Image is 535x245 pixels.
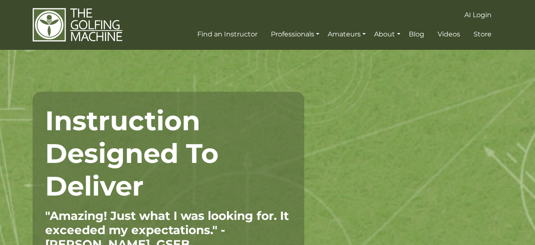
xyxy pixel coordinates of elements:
[326,27,368,42] a: Amateurs
[464,11,492,19] span: AI Login
[197,30,257,38] span: Find an Instructor
[471,27,494,42] a: Store
[474,30,492,38] span: Store
[438,30,460,38] span: Videos
[195,27,260,42] a: Find an Instructor
[462,8,494,23] a: AI Login
[409,30,424,38] span: Blog
[269,27,321,42] a: Professionals
[407,27,426,42] a: Blog
[436,27,462,42] a: Videos
[372,27,402,42] a: About
[33,8,122,42] img: The Golfing Machine
[45,104,292,202] h1: Instruction Designed To Deliver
